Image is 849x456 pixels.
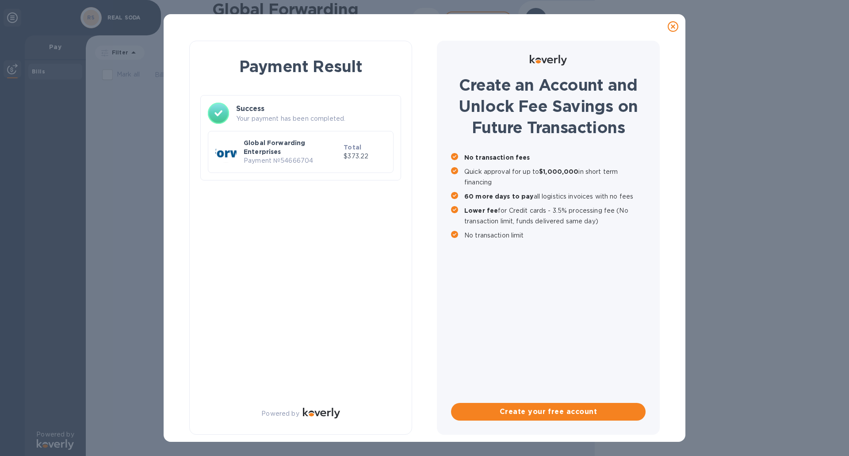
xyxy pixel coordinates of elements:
b: $1,000,000 [539,168,578,175]
p: Global Forwarding Enterprises [244,138,340,156]
p: Payment № 54666704 [244,156,340,165]
p: for Credit cards - 3.5% processing fee (No transaction limit, funds delivered same day) [464,205,646,226]
img: Logo [303,408,340,418]
b: Lower fee [464,207,498,214]
p: No transaction limit [464,230,646,241]
p: all logistics invoices with no fees [464,191,646,202]
button: Create your free account [451,403,646,421]
b: 60 more days to pay [464,193,534,200]
p: $373.22 [344,152,386,161]
p: Quick approval for up to in short term financing [464,166,646,188]
h1: Payment Result [204,55,398,77]
p: Powered by [261,409,299,418]
span: Create your free account [458,406,639,417]
p: Your payment has been completed. [236,114,394,123]
b: No transaction fees [464,154,530,161]
img: Logo [530,55,567,65]
h1: Create an Account and Unlock Fee Savings on Future Transactions [451,74,646,138]
b: Total [344,144,361,151]
h3: Success [236,103,394,114]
